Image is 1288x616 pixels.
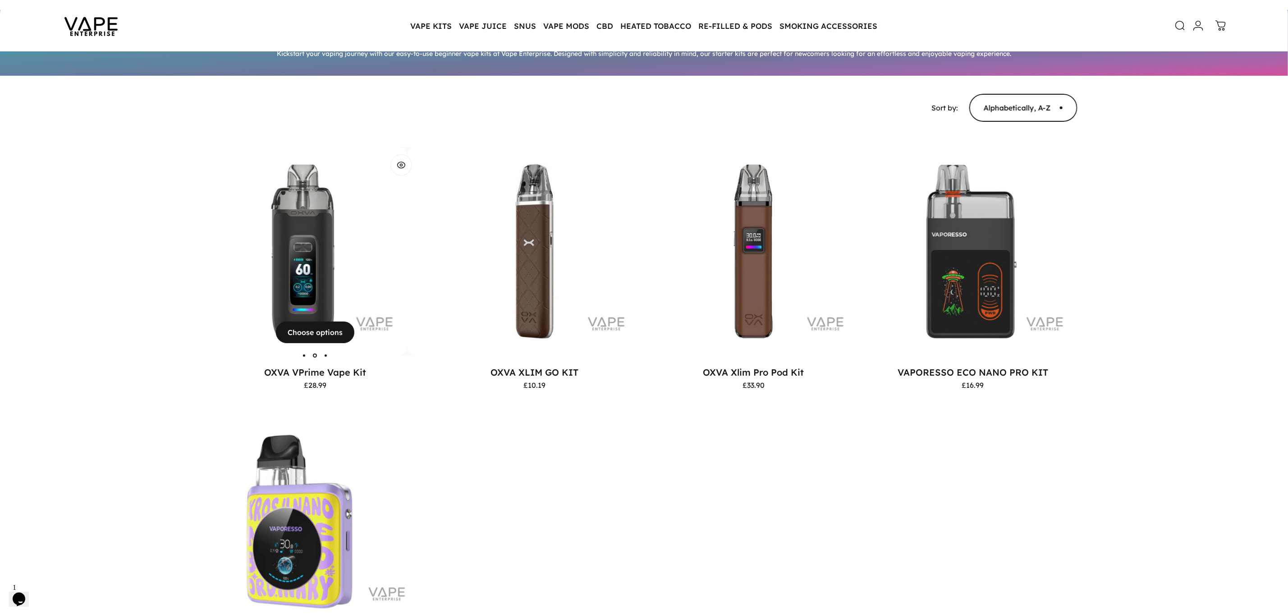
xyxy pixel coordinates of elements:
span: £16.99 [962,382,984,389]
a: 0 items [1211,16,1231,36]
summary: RE-FILLED & PODS [695,16,776,35]
div: Keywords by Traffic [100,53,152,59]
a: OXVA VPrime Vape Kit [264,367,366,378]
img: OXVA XLIM GO KIT [430,147,639,356]
img: logo_orange.svg [14,14,22,22]
img: tab_keywords_by_traffic_grey.svg [90,52,97,60]
summary: CBD [593,16,617,35]
img: Vape Enterprise [50,5,132,47]
span: Sort by: [932,103,958,112]
a: OXVA VPrime Vape Kit [211,147,420,356]
img: tab_domain_overview_orange.svg [24,52,32,60]
span: £28.99 [304,382,326,389]
nav: Primary [407,16,881,35]
span: £10.19 [523,382,545,389]
summary: VAPE KITS [407,16,456,35]
summary: SNUS [511,16,540,35]
button: Choose options [276,322,354,343]
a: OXVA Xlim Pro Pod Kit [650,147,858,356]
img: VAPORESSO ECO NANO PRO KIT [869,147,1077,356]
div: Domain Overview [34,53,81,59]
summary: VAPE JUICE [456,16,511,35]
div: Domain: [DOMAIN_NAME] [23,23,99,31]
span: £33.90 [743,382,765,389]
img: OXVA XLIM GO KIT [222,147,431,356]
iframe: chat widget [9,580,38,607]
summary: VAPE MODS [540,16,593,35]
a: VAPORESSO ECO NANO PRO KIT [898,367,1048,378]
div: v 4.0.25 [25,14,44,22]
img: OXVA XLIM PRO KIT [650,147,858,356]
img: OXVA VPrime Vape Kit [198,147,407,356]
img: OXVA VPrime Vape Kit [407,147,616,356]
img: website_grey.svg [14,23,22,31]
a: OXVA XLIM GO KIT [490,367,578,378]
a: OXVA Xlim Pro Pod Kit [703,367,804,378]
summary: SMOKING ACCESSORIES [776,16,881,35]
p: Kickstart your vaping journey with our easy-to-use beginner vape kits at Vape Enterprise. Designe... [277,50,1011,58]
summary: HEATED TOBACCO [617,16,695,35]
